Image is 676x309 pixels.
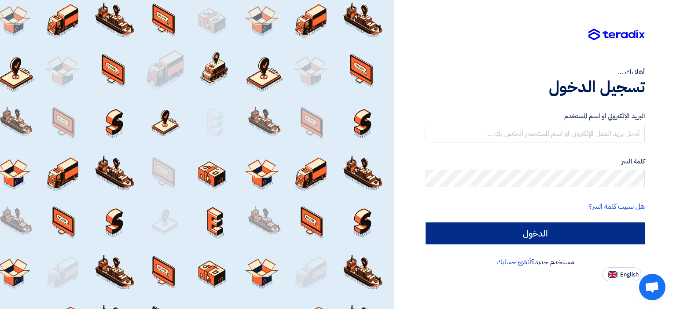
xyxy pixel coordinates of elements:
[496,257,531,267] a: أنشئ حسابك
[620,272,639,278] span: English
[639,274,665,300] div: Open chat
[426,125,645,142] input: أدخل بريد العمل الإلكتروني او اسم المستخدم الخاص بك ...
[426,156,645,167] label: كلمة السر
[426,77,645,97] h1: تسجيل الدخول
[426,67,645,77] div: أهلا بك ...
[608,271,617,278] img: en-US.png
[588,201,645,212] a: هل نسيت كلمة السر؟
[603,267,641,281] button: English
[426,111,645,121] label: البريد الإلكتروني او اسم المستخدم
[426,257,645,267] div: مستخدم جديد؟
[426,222,645,244] input: الدخول
[588,29,645,41] img: Teradix logo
